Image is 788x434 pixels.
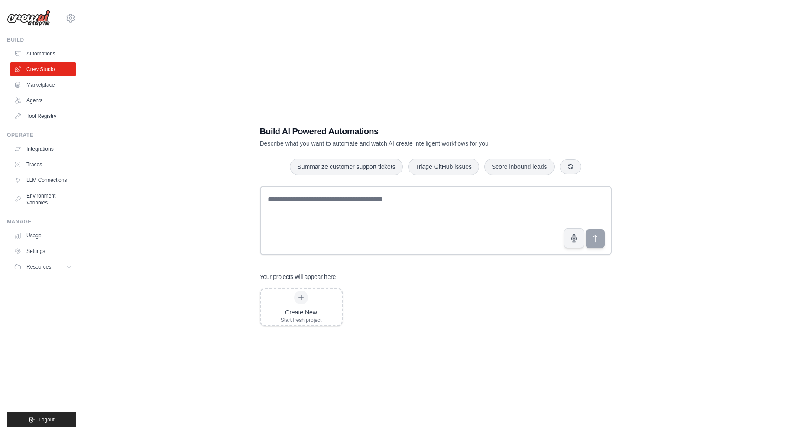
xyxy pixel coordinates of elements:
button: Triage GitHub issues [408,159,479,175]
a: Crew Studio [10,62,76,76]
div: Build [7,36,76,43]
p: Describe what you want to automate and watch AI create intelligent workflows for you [260,139,551,148]
a: Usage [10,229,76,243]
button: Logout [7,412,76,427]
button: Score inbound leads [484,159,555,175]
span: Logout [39,416,55,423]
a: Environment Variables [10,189,76,210]
a: Automations [10,47,76,61]
div: Manage [7,218,76,225]
div: Operate [7,132,76,139]
h3: Your projects will appear here [260,272,336,281]
button: Summarize customer support tickets [290,159,402,175]
a: Agents [10,94,76,107]
img: Logo [7,10,50,26]
a: Marketplace [10,78,76,92]
a: LLM Connections [10,173,76,187]
a: Traces [10,158,76,172]
button: Resources [10,260,76,274]
a: Integrations [10,142,76,156]
h1: Build AI Powered Automations [260,125,551,137]
span: Resources [26,263,51,270]
div: Create New [281,308,322,317]
button: Get new suggestions [560,159,581,174]
button: Click to speak your automation idea [564,228,584,248]
a: Settings [10,244,76,258]
div: Start fresh project [281,317,322,324]
a: Tool Registry [10,109,76,123]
